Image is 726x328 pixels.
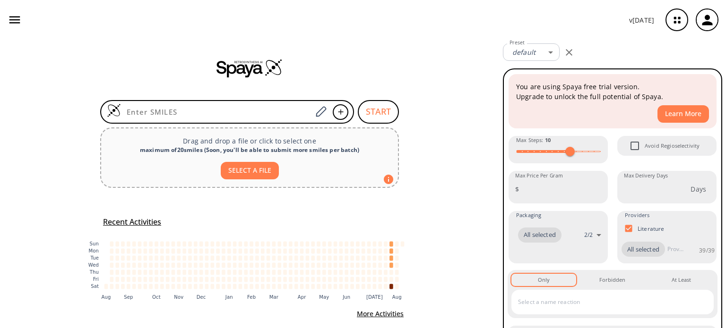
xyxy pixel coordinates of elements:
[121,107,312,117] input: Enter SMILES
[152,294,161,300] text: Oct
[88,262,99,268] text: Wed
[269,294,279,300] text: Mar
[90,241,99,246] text: Sun
[657,105,709,123] button: Learn More
[516,294,695,310] input: Select a name reaction
[516,82,709,101] p: You are using Spaya free trial version. Upgrade to unlock the full potential of Spaya.
[89,269,99,275] text: Thu
[629,15,654,25] p: v [DATE]
[625,211,649,219] span: Providers
[216,59,283,77] img: Spaya logo
[699,246,715,254] p: 39 / 39
[91,284,99,289] text: Sat
[99,214,165,230] button: Recent Activities
[366,294,383,300] text: [DATE]
[538,276,550,284] div: Only
[649,274,714,286] button: At Least
[624,172,668,179] label: Max Delivery Days
[516,211,541,219] span: Packaging
[512,48,536,57] em: default
[225,294,233,300] text: Jan
[358,100,399,124] button: START
[107,103,121,118] img: Logo Spaya
[584,231,593,239] p: 2 / 2
[88,241,99,289] g: y-axis tick label
[88,248,99,253] text: Mon
[319,294,329,300] text: May
[545,136,551,143] strong: 10
[625,136,645,156] span: Avoid Regioselectivity
[622,245,665,254] span: All selected
[353,305,407,323] button: More Activities
[247,294,256,300] text: Feb
[102,294,111,300] text: Aug
[515,172,563,179] label: Max Price Per Gram
[342,294,350,300] text: Jun
[511,274,576,286] button: Only
[221,162,279,179] button: SELECT A FILE
[102,294,402,300] g: x-axis tick label
[672,276,691,284] div: At Least
[93,277,99,282] text: Fri
[510,39,525,46] label: Preset
[515,184,519,194] p: $
[638,225,665,233] p: Literature
[197,294,206,300] text: Dec
[103,217,161,227] h5: Recent Activities
[518,230,562,240] span: All selected
[124,294,133,300] text: Sep
[599,276,625,284] div: Forbidden
[109,146,390,154] div: maximum of 20 smiles ( Soon, you'll be able to submit more smiles per batch )
[392,294,402,300] text: Aug
[174,294,183,300] text: Nov
[90,255,99,261] text: Tue
[665,242,686,257] input: Provider name
[298,294,306,300] text: Apr
[691,184,706,194] p: Days
[580,274,645,286] button: Forbidden
[516,136,551,144] span: Max Steps :
[109,136,390,146] p: Drag and drop a file or click to select one
[645,142,700,150] span: Avoid Regioselectivity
